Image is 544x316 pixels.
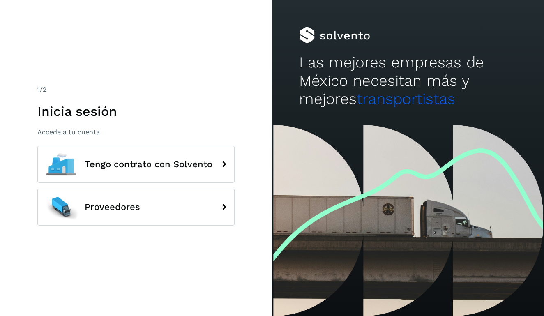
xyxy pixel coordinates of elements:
h2: Las mejores empresas de México necesitan más y mejores [299,53,517,108]
span: Proveedores [85,202,140,212]
span: Tengo contrato con Solvento [85,159,212,169]
div: /2 [37,85,235,95]
button: Proveedores [37,189,235,226]
span: transportistas [357,90,455,108]
span: 1 [37,85,40,93]
p: Accede a tu cuenta [37,128,235,136]
button: Tengo contrato con Solvento [37,146,235,183]
h1: Inicia sesión [37,104,235,119]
